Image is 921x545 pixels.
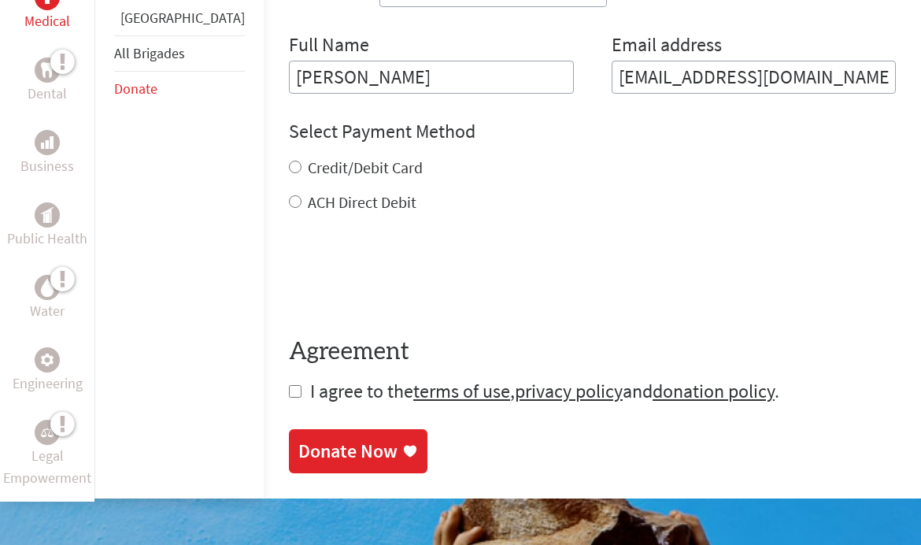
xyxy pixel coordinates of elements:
[120,9,245,27] a: [GEOGRAPHIC_DATA]
[114,44,185,62] a: All Brigades
[13,373,83,395] p: Engineering
[3,445,91,489] p: Legal Empowerment
[28,57,67,105] a: DentalDental
[612,32,722,61] label: Email address
[35,275,60,300] div: Water
[289,245,528,306] iframe: reCAPTCHA
[653,379,775,403] a: donation policy
[289,338,896,366] h4: Agreement
[35,202,60,228] div: Public Health
[41,207,54,223] img: Public Health
[298,439,398,464] div: Donate Now
[30,275,65,322] a: WaterWater
[515,379,623,403] a: privacy policy
[3,420,91,489] a: Legal EmpowermentLegal Empowerment
[41,279,54,297] img: Water
[35,130,60,155] div: Business
[41,136,54,149] img: Business
[114,35,245,72] li: All Brigades
[28,83,67,105] p: Dental
[20,155,74,177] p: Business
[41,63,54,78] img: Dental
[114,80,157,98] a: Donate
[289,119,896,144] h4: Select Payment Method
[310,379,779,403] span: I agree to the , and .
[114,72,245,106] li: Donate
[41,354,54,366] img: Engineering
[7,202,87,250] a: Public HealthPublic Health
[289,32,369,61] label: Full Name
[289,61,574,94] input: Enter Full Name
[41,428,54,437] img: Legal Empowerment
[308,158,423,177] label: Credit/Debit Card
[13,347,83,395] a: EngineeringEngineering
[114,7,245,35] li: Guatemala
[24,10,70,32] p: Medical
[7,228,87,250] p: Public Health
[20,130,74,177] a: BusinessBusiness
[35,420,60,445] div: Legal Empowerment
[35,347,60,373] div: Engineering
[30,300,65,322] p: Water
[308,192,416,212] label: ACH Direct Debit
[35,57,60,83] div: Dental
[413,379,510,403] a: terms of use
[289,429,427,473] a: Donate Now
[612,61,897,94] input: Your Email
